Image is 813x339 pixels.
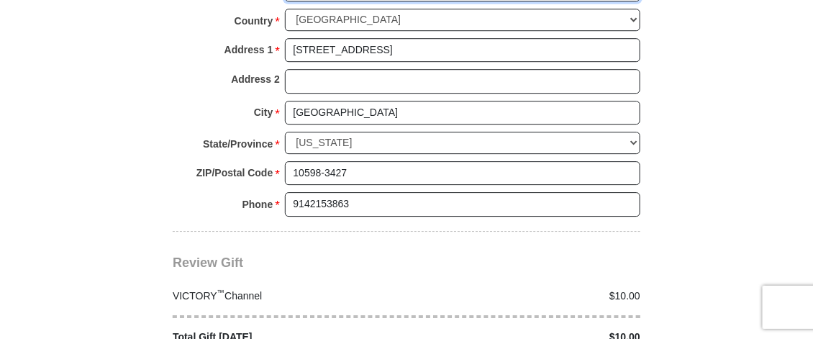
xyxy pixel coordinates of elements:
[165,289,407,304] div: VICTORY Channel
[407,289,648,304] div: $10.00
[217,288,225,297] sup: ™
[235,11,273,31] strong: Country
[203,134,273,154] strong: State/Province
[242,194,273,214] strong: Phone
[196,163,273,183] strong: ZIP/Postal Code
[231,69,280,89] strong: Address 2
[173,256,243,270] span: Review Gift
[224,40,273,60] strong: Address 1
[254,102,273,122] strong: City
